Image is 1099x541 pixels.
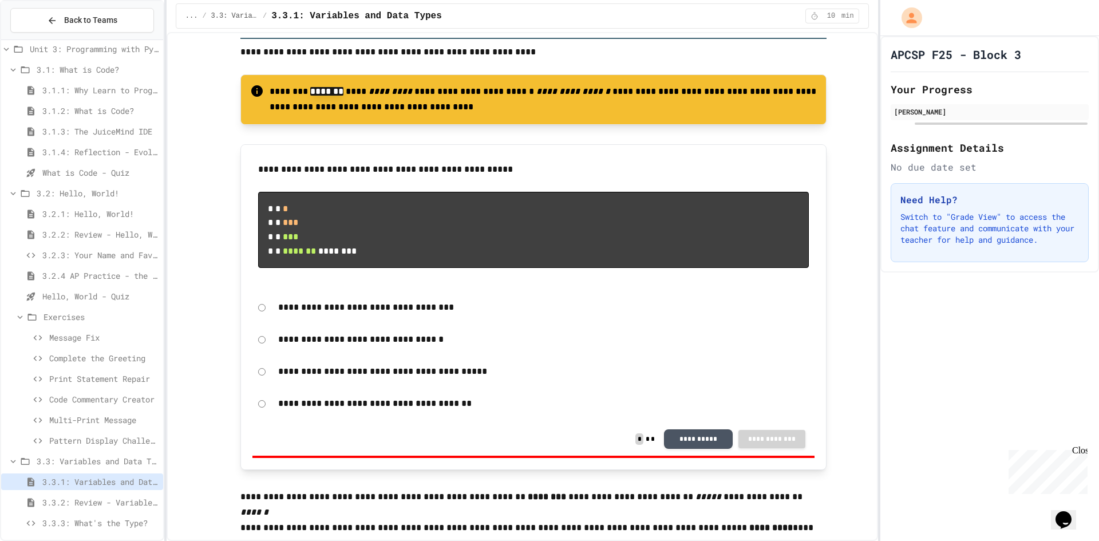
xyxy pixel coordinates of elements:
[891,81,1089,97] h2: Your Progress
[891,160,1089,174] div: No due date set
[42,496,159,508] span: 3.3.2: Review - Variables and Data Types
[42,270,159,282] span: 3.2.4 AP Practice - the DISPLAY Procedure
[5,5,79,73] div: Chat with us now!Close
[42,476,159,488] span: 3.3.1: Variables and Data Types
[44,311,159,323] span: Exercises
[1004,445,1088,494] iframe: chat widget
[42,167,159,179] span: What is Code - Quiz
[30,43,159,55] span: Unit 3: Programming with Python
[42,105,159,117] span: 3.1.2: What is Code?
[890,5,925,31] div: My Account
[37,187,159,199] span: 3.2: Hello, World!
[211,11,258,21] span: 3.3: Variables and Data Types
[202,11,206,21] span: /
[900,193,1079,207] h3: Need Help?
[900,211,1079,246] p: Switch to "Grade View" to access the chat feature and communicate with your teacher for help and ...
[37,455,159,467] span: 3.3: Variables and Data Types
[42,290,159,302] span: Hello, World - Quiz
[841,11,854,21] span: min
[49,352,159,364] span: Complete the Greeting
[822,11,840,21] span: 10
[49,414,159,426] span: Multi-Print Message
[49,393,159,405] span: Code Commentary Creator
[1051,495,1088,530] iframe: chat widget
[891,46,1021,62] h1: APCSP F25 - Block 3
[42,208,159,220] span: 3.2.1: Hello, World!
[42,249,159,261] span: 3.2.3: Your Name and Favorite Movie
[42,125,159,137] span: 3.1.3: The JuiceMind IDE
[891,140,1089,156] h2: Assignment Details
[49,435,159,447] span: Pattern Display Challenge
[64,14,117,26] span: Back to Teams
[263,11,267,21] span: /
[42,84,159,96] span: 3.1.1: Why Learn to Program?
[49,331,159,343] span: Message Fix
[271,9,442,23] span: 3.3.1: Variables and Data Types
[42,228,159,240] span: 3.2.2: Review - Hello, World!
[49,373,159,385] span: Print Statement Repair
[37,64,159,76] span: 3.1: What is Code?
[42,146,159,158] span: 3.1.4: Reflection - Evolving Technology
[185,11,198,21] span: ...
[894,106,1085,117] div: [PERSON_NAME]
[42,517,159,529] span: 3.3.3: What's the Type?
